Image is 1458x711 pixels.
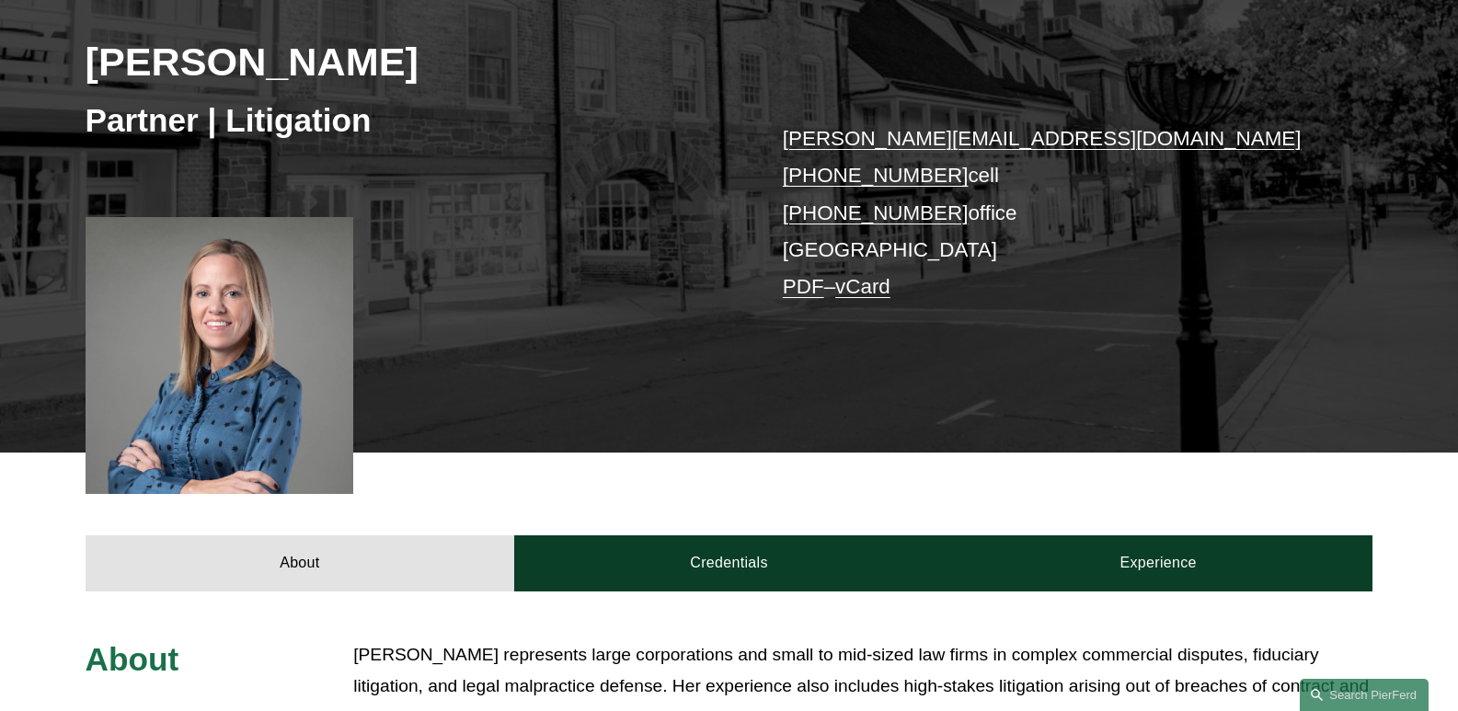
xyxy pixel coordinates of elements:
[86,535,515,591] a: About
[86,100,729,141] h3: Partner | Litigation
[783,164,969,187] a: [PHONE_NUMBER]
[783,127,1302,150] a: [PERSON_NAME][EMAIL_ADDRESS][DOMAIN_NAME]
[783,275,824,298] a: PDF
[1300,679,1429,711] a: Search this site
[835,275,890,298] a: vCard
[86,38,729,86] h2: [PERSON_NAME]
[86,641,179,677] span: About
[514,535,944,591] a: Credentials
[783,120,1319,306] p: cell office [GEOGRAPHIC_DATA] –
[944,535,1373,591] a: Experience
[783,201,969,224] a: [PHONE_NUMBER]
